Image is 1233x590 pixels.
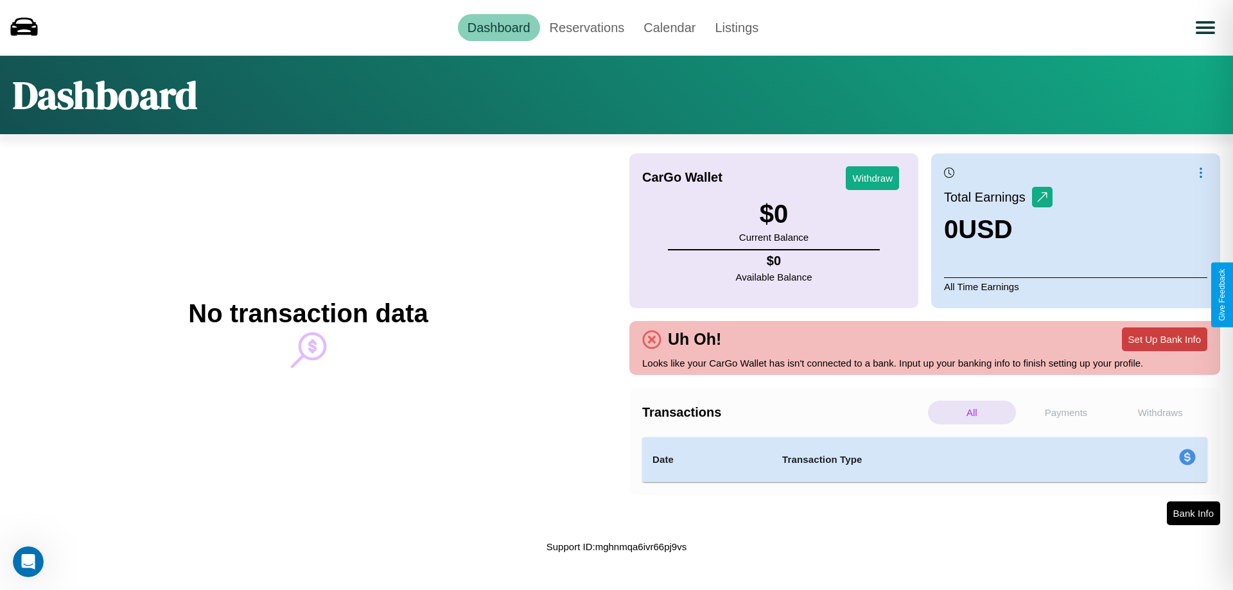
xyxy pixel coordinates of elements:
[739,229,809,246] p: Current Balance
[1218,269,1227,321] div: Give Feedback
[782,452,1074,467] h4: Transaction Type
[642,405,925,420] h4: Transactions
[705,14,768,41] a: Listings
[547,538,686,555] p: Support ID: mghnmqa6ivr66pj9vs
[642,170,722,185] h4: CarGo Wallet
[944,277,1207,295] p: All Time Earnings
[188,299,428,328] h2: No transaction data
[634,14,705,41] a: Calendar
[736,254,812,268] h4: $ 0
[1122,327,1207,351] button: Set Up Bank Info
[739,200,809,229] h3: $ 0
[540,14,634,41] a: Reservations
[1167,501,1220,525] button: Bank Info
[1187,10,1223,46] button: Open menu
[13,69,197,121] h1: Dashboard
[846,166,899,190] button: Withdraw
[13,546,44,577] iframe: Intercom live chat
[652,452,762,467] h4: Date
[1116,401,1204,424] p: Withdraws
[928,401,1016,424] p: All
[736,268,812,286] p: Available Balance
[458,14,540,41] a: Dashboard
[944,186,1032,209] p: Total Earnings
[944,215,1053,244] h3: 0 USD
[1022,401,1110,424] p: Payments
[661,330,728,349] h4: Uh Oh!
[642,437,1207,482] table: simple table
[642,354,1207,372] p: Looks like your CarGo Wallet has isn't connected to a bank. Input up your banking info to finish ...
